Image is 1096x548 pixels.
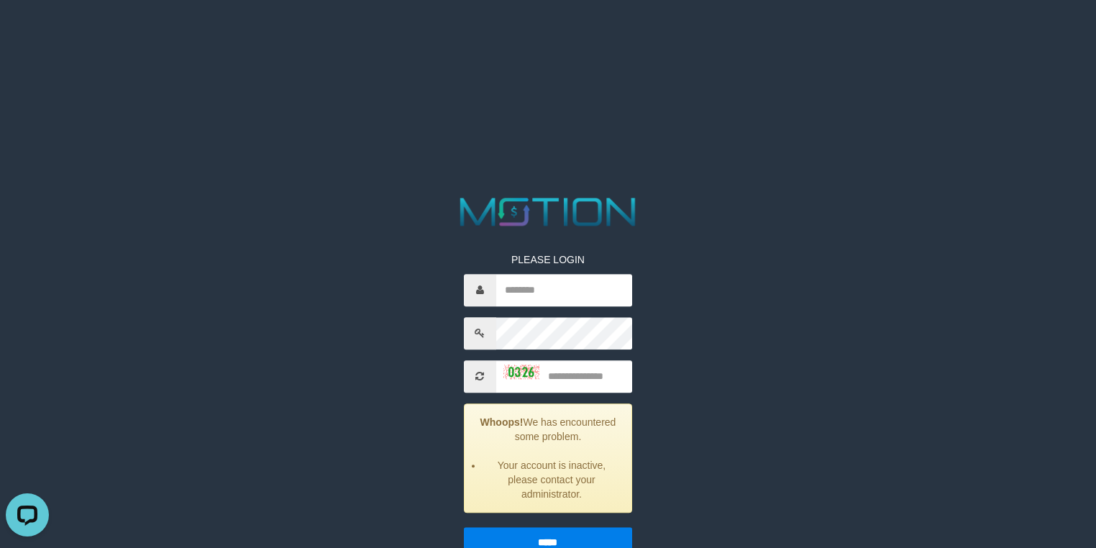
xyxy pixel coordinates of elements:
img: MOTION_logo.png [452,193,644,231]
strong: Whoops! [480,416,524,428]
div: We has encountered some problem. [464,403,632,513]
img: captcha [503,365,539,379]
p: PLEASE LOGIN [464,252,632,267]
button: Open LiveChat chat widget [6,6,49,49]
li: Your account is inactive, please contact your administrator. [483,458,621,501]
